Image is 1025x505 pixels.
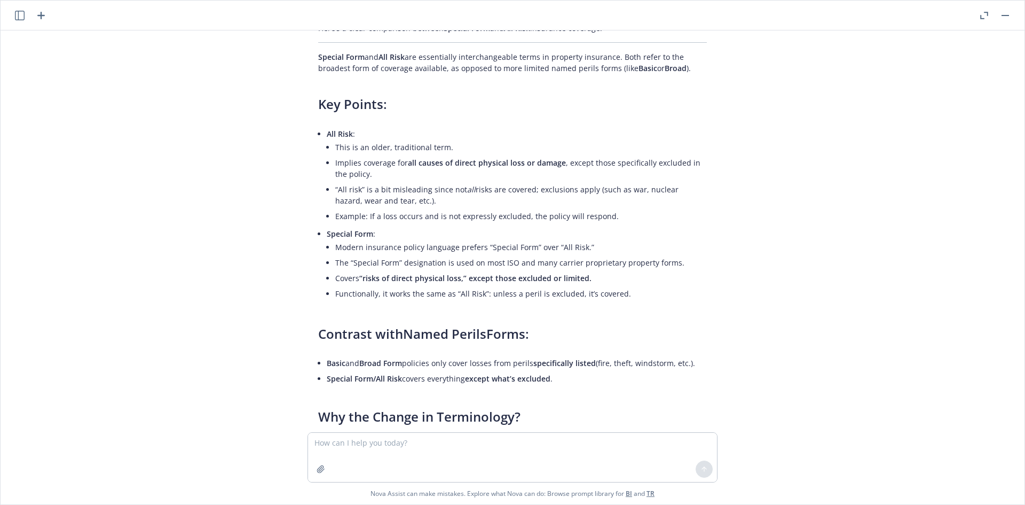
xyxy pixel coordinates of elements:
li: Covers [335,270,707,286]
span: Named Perils [403,325,486,343]
li: covers everything . [327,371,707,386]
h3: Key Points: [318,95,707,113]
li: Functionally, it works the same as “All Risk”: unless a peril is excluded, it’s covered. [335,286,707,301]
a: TR [646,489,655,498]
span: except what’s excluded [465,374,550,384]
span: Basic [638,63,657,73]
li: This is an older, traditional term. [335,139,707,155]
p: and are essentially interchangeable terms in property insurance. Both refer to the broadest form ... [318,51,707,74]
span: All Risk [327,129,353,139]
li: and policies only cover losses from perils (fire, theft, windstorm, etc.). [327,355,707,371]
span: Special Form/All Risk [327,374,402,384]
h3: Contrast with Forms: [318,325,707,343]
li: Example: If a loss occurs and is not expressly excluded, the policy will respond. [335,208,707,224]
li: “All risk” is a bit misleading since not risks are covered; exclusions apply (such as war, nuclea... [335,182,707,208]
li: Modern insurance policy language prefers “Special Form” over “All Risk.” [335,239,707,255]
span: Special Form [327,229,373,239]
span: specifically listed [533,358,596,368]
span: Broad Form [359,358,402,368]
li: The “Special Form” designation is used on most ISO and many carrier proprietary property forms. [335,255,707,270]
h3: Why the Change in Terminology? [318,408,707,426]
span: Nova Assist can make mistakes. Explore what Nova can do: Browse prompt library for and [5,483,1020,504]
span: Broad [665,63,687,73]
li: Implies coverage for , except those specifically excluded in the policy. [335,155,707,182]
span: Special Form [318,52,365,62]
a: BI [626,489,632,498]
span: all causes of direct physical loss or damage [408,158,566,168]
span: “risks of direct physical loss,” except those excluded or limited. [359,273,592,283]
span: Basic [327,358,345,368]
p: : [327,128,707,139]
em: all [467,184,476,195]
p: : [327,228,707,239]
span: All Risk [379,52,405,62]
